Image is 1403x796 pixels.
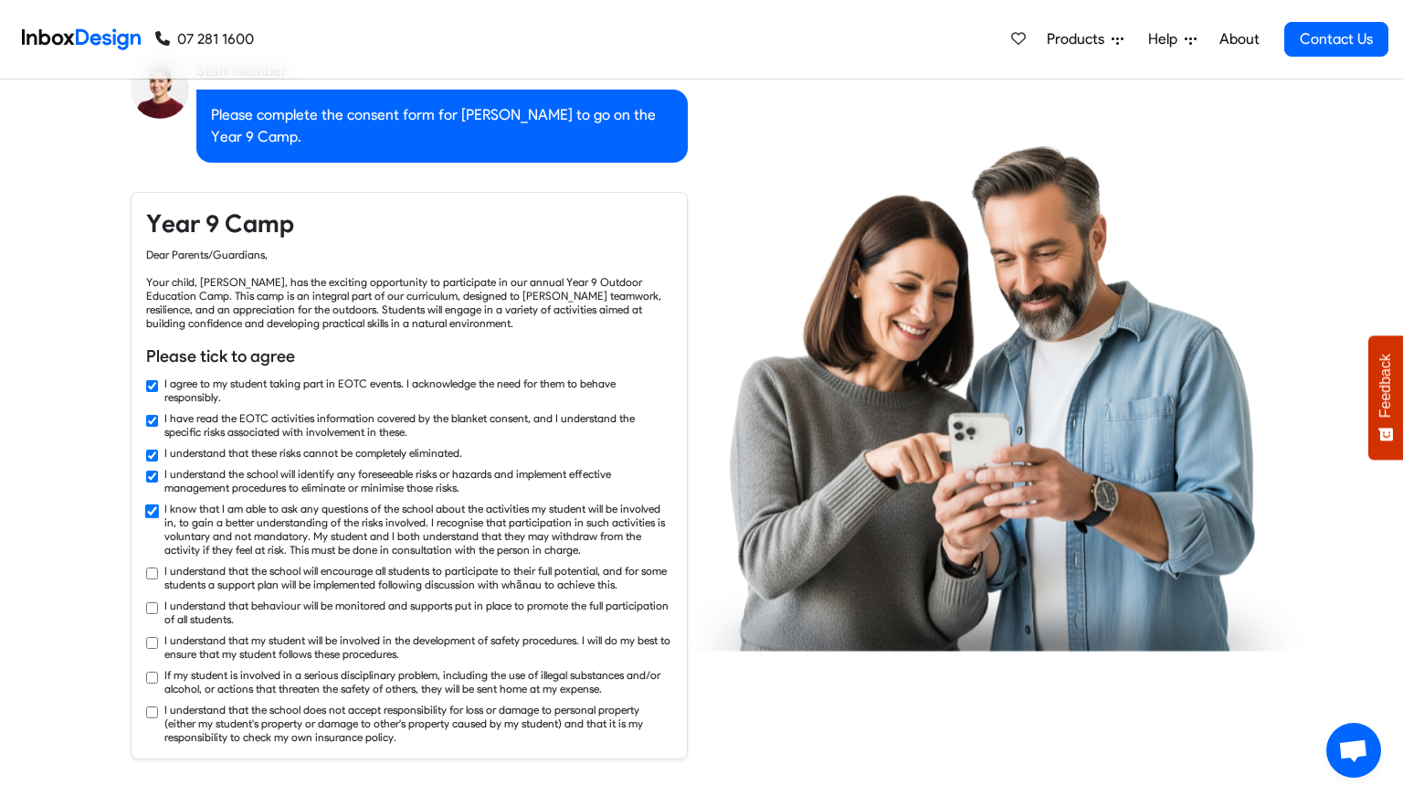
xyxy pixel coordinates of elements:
[1284,22,1388,57] a: Contact Us
[196,90,688,163] div: Please complete the consent form for [PERSON_NAME] to go on the Year 9 Camp.
[164,703,672,744] label: I understand that the school does not accept responsibility for loss or damage to personal proper...
[164,502,672,557] label: I know that I am able to ask any questions of the school about the activities my student will be ...
[1377,354,1394,418] span: Feedback
[1039,21,1131,58] a: Products
[146,345,672,368] h6: Please tick to agree
[164,411,672,439] label: I have read the EOTC activities information covered by the blanket consent, and I understand the ...
[164,467,672,494] label: I understand the school will identify any foreseeable risks or hazards and implement effective ma...
[155,28,254,50] a: 07 281 1600
[1214,21,1264,58] a: About
[146,207,672,240] h4: Year 9 Camp
[680,144,1307,651] img: parents_using_phone.png
[164,599,672,626] label: I understand that behaviour will be monitored and supports put in place to promote the full parti...
[146,248,672,330] div: Dear Parents/Guardians, Your child, [PERSON_NAME], has the exciting opportunity to participate in...
[1047,28,1112,50] span: Products
[1148,28,1185,50] span: Help
[164,377,672,404] label: I agree to my student taking part in EOTC events. I acknowledge the need for them to behave respo...
[1368,335,1403,460] button: Feedback - Show survey
[164,446,462,460] label: I understand that these risks cannot be completely eliminated.
[131,60,189,119] img: staff_avatar.png
[1326,723,1381,778] a: 开放式聊天
[164,633,672,661] label: I understand that my student will be involved in the development of safety procedures. I will do ...
[164,564,672,591] label: I understand that the school will encourage all students to participate to their full potential, ...
[164,668,672,695] label: If my student is involved in a serious disciplinary problem, including the use of illegal substan...
[1141,21,1204,58] a: Help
